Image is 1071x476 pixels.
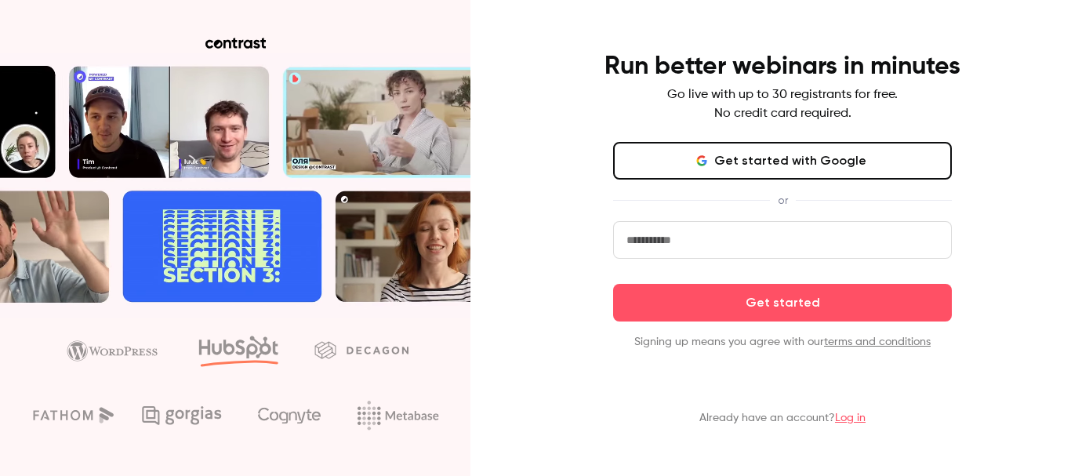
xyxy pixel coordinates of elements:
p: Go live with up to 30 registrants for free. No credit card required. [667,85,898,123]
a: terms and conditions [824,336,931,347]
h4: Run better webinars in minutes [604,51,960,82]
button: Get started with Google [613,142,952,180]
img: decagon [314,341,408,358]
a: Log in [835,412,866,423]
button: Get started [613,284,952,322]
p: Signing up means you agree with our [613,334,952,350]
span: or [770,192,796,209]
p: Already have an account? [699,410,866,426]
